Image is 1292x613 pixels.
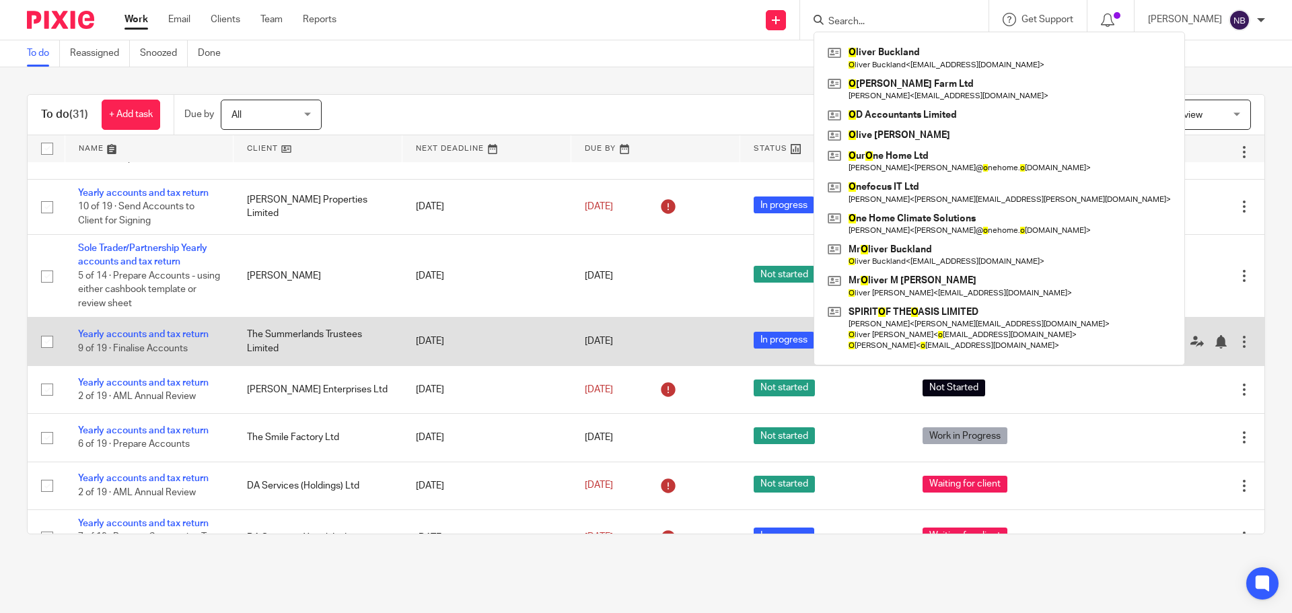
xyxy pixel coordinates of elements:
span: Not started [754,380,815,396]
span: 2 of 19 · AML Annual Review [78,392,196,401]
span: In progress [754,528,814,544]
a: Work [124,13,148,26]
span: Work in Progress [923,427,1007,444]
span: [DATE] [585,271,613,281]
td: [PERSON_NAME] Enterprises Ltd [234,365,402,413]
span: 6 of 19 · Prepare Accounts [78,440,190,449]
img: svg%3E [1229,9,1250,31]
span: In progress [754,196,814,213]
span: Not started [754,476,815,493]
h1: To do [41,108,88,122]
td: The Summerlands Trustees Limited [234,318,402,365]
span: Get Support [1021,15,1073,24]
td: [DATE] [402,510,571,565]
span: [DATE] [585,481,613,491]
input: Search [827,16,948,28]
span: 9 of 19 · Finalise Accounts [78,344,188,353]
a: Done [198,40,231,67]
a: + Add task [102,100,160,130]
span: All [231,110,242,120]
span: Waiting for client [923,528,1007,544]
a: Reassigned [70,40,130,67]
td: [DATE] [402,414,571,462]
span: [DATE] [585,202,613,211]
a: Yearly accounts and tax return [78,426,209,435]
a: Team [260,13,283,26]
span: Not started [754,427,815,444]
a: Yearly accounts and tax return [78,330,209,339]
span: 2 of 19 · AML Annual Review [78,488,196,497]
td: [DATE] [402,462,571,509]
span: [DATE] [585,337,613,347]
span: [DATE] [585,385,613,394]
td: The Smile Factory Ltd [234,414,402,462]
a: Yearly accounts and tax return [78,474,209,483]
td: [PERSON_NAME] Properties Limited [234,179,402,234]
img: Pixie [27,11,94,29]
p: [PERSON_NAME] [1148,13,1222,26]
td: DA Services (Yeovil) Ltd [234,510,402,565]
a: Yearly accounts and tax return [78,378,209,388]
span: 10 of 19 · Send Accounts to Client for Signing [78,202,194,225]
a: Clients [211,13,240,26]
td: DA Services (Holdings) Ltd [234,462,402,509]
p: Due by [184,108,214,121]
span: [DATE] [585,433,613,442]
a: Yearly accounts and tax return [78,188,209,198]
span: In progress [754,332,814,349]
a: Sole Trader/Partnership Yearly accounts and tax return [78,244,207,266]
a: To do [27,40,60,67]
span: (31) [69,109,88,120]
span: 5 of 14 · Prepare Accounts - using either cashbook template or review sheet [78,271,220,308]
span: Waiting for client [923,476,1007,493]
a: Snoozed [140,40,188,67]
a: Yearly accounts and tax return [78,519,209,528]
td: [DATE] [402,235,571,318]
span: 6 of 19 · Prepare Accounts [78,154,190,164]
td: [PERSON_NAME] [234,235,402,318]
td: [DATE] [402,318,571,365]
a: Email [168,13,190,26]
span: 7 of 19 · Prepare Corporation Tax Return [78,533,215,556]
td: [DATE] [402,179,571,234]
span: Not Started [923,380,985,396]
a: Reports [303,13,336,26]
span: [DATE] [585,533,613,542]
td: [DATE] [402,365,571,413]
span: Not started [754,266,815,283]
